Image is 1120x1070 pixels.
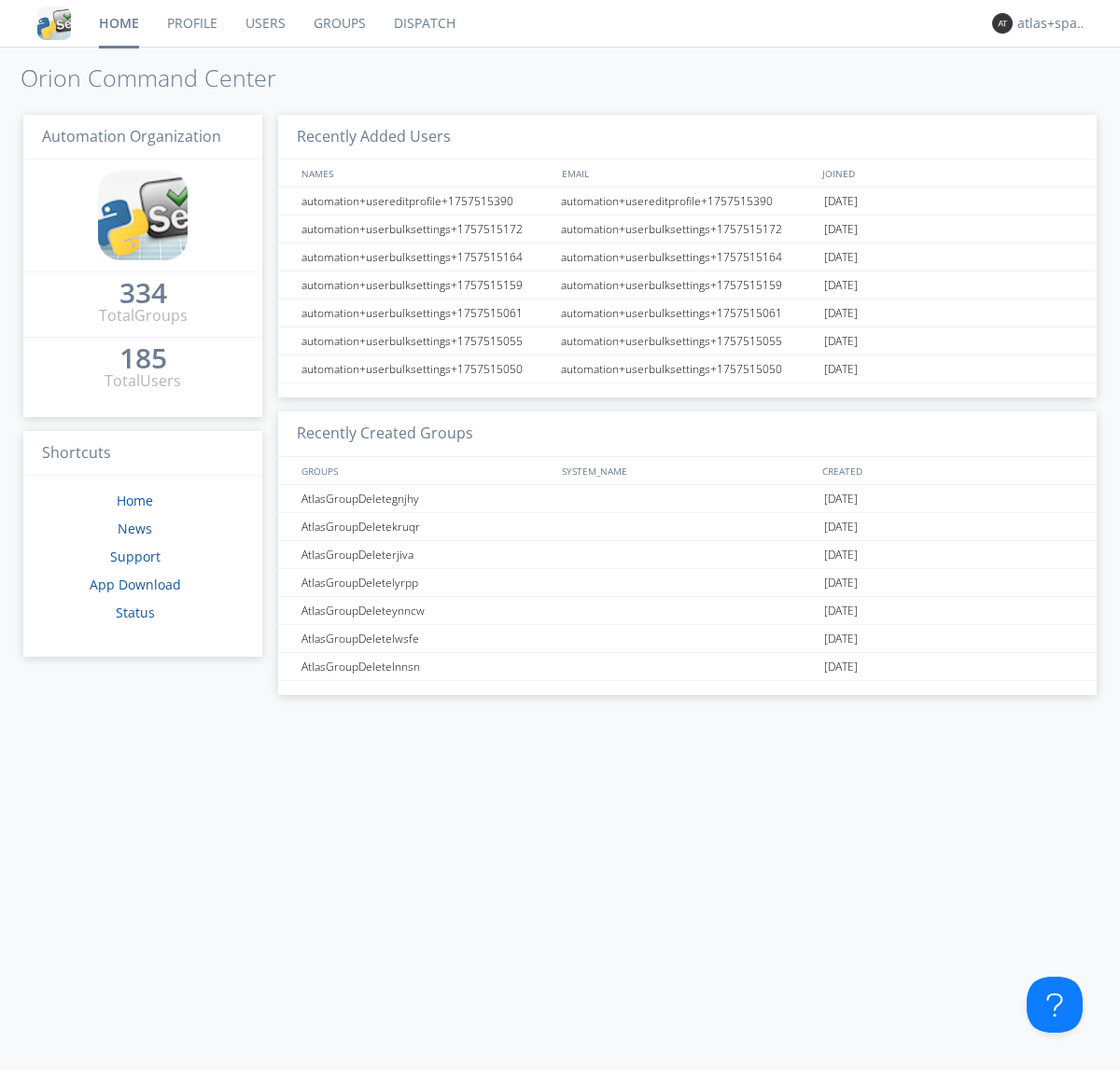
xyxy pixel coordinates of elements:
[278,541,1097,569] a: AtlasGroupDeleterjiva[DATE]
[297,355,555,382] div: automation+userbulksettings+1757515050
[824,569,858,597] span: [DATE]
[297,271,555,299] div: automation+userbulksettings+1757515159
[119,284,167,302] div: 334
[278,653,1097,681] a: AtlasGroupDeletelnnsn[DATE]
[557,160,818,187] div: EMAIL
[556,355,819,382] div: automation+userbulksettings+1757515050
[556,299,819,327] div: automation+userbulksettings+1757515061
[557,457,818,484] div: SYSTEM_NAME
[824,215,858,243] span: [DATE]
[824,243,858,271] span: [DATE]
[556,327,819,354] div: automation+userbulksettings+1757515055
[118,520,152,537] a: News
[556,215,819,243] div: automation+userbulksettings+1757515172
[297,541,555,568] div: AtlasGroupDeleterjiva
[992,13,1013,34] img: 373638.png
[297,160,553,187] div: NAMES
[278,569,1097,597] a: AtlasGroupDeletelyrpp[DATE]
[824,541,858,569] span: [DATE]
[23,431,262,477] h3: Shortcuts
[297,513,555,540] div: AtlasGroupDeletekruqr
[278,115,1097,160] h3: Recently Added Users
[119,349,167,368] div: 185
[297,597,555,624] div: AtlasGroupDeleteynncw
[297,243,555,271] div: automation+userbulksettings+1757515164
[297,653,555,680] div: AtlasGroupDeletelnnsn
[297,485,555,512] div: AtlasGroupDeletegnjhy
[278,243,1097,271] a: automation+userbulksettings+1757515164automation+userbulksettings+1757515164[DATE]
[98,171,188,260] img: cddb5a64eb264b2086981ab96f4c1ba7
[824,625,858,653] span: [DATE]
[1017,14,1087,33] div: atlas+spanish0002
[824,513,858,541] span: [DATE]
[1027,977,1083,1033] iframe: Toggle Customer Support
[278,215,1097,243] a: automation+userbulksettings+1757515172automation+userbulksettings+1757515172[DATE]
[556,188,819,215] div: automation+usereditprofile+1757515390
[278,327,1097,355] a: automation+userbulksettings+1757515055automation+userbulksettings+1757515055[DATE]
[824,597,858,625] span: [DATE]
[278,485,1097,513] a: AtlasGroupDeletegnjhy[DATE]
[556,271,819,299] div: automation+userbulksettings+1757515159
[297,299,555,327] div: automation+userbulksettings+1757515061
[42,126,221,146] span: Automation Organization
[818,160,1079,187] div: JOINED
[278,513,1097,541] a: AtlasGroupDeletekruqr[DATE]
[105,370,181,392] div: Total Users
[119,284,167,305] a: 334
[297,625,555,652] div: AtlasGroupDeletelwsfe
[297,457,553,484] div: GROUPS
[824,485,858,513] span: [DATE]
[278,355,1097,383] a: automation+userbulksettings+1757515050automation+userbulksettings+1757515050[DATE]
[297,188,555,215] div: automation+usereditprofile+1757515390
[278,271,1097,299] a: automation+userbulksettings+1757515159automation+userbulksettings+1757515159[DATE]
[818,457,1079,484] div: CREATED
[824,327,858,355] span: [DATE]
[37,7,71,40] img: cddb5a64eb264b2086981ab96f4c1ba7
[119,349,167,370] a: 185
[824,299,858,327] span: [DATE]
[824,271,858,299] span: [DATE]
[278,299,1097,327] a: automation+userbulksettings+1757515061automation+userbulksettings+1757515061[DATE]
[278,411,1097,457] h3: Recently Created Groups
[90,576,181,593] a: App Download
[117,492,153,509] a: Home
[824,355,858,383] span: [DATE]
[297,215,555,243] div: automation+userbulksettings+1757515172
[278,188,1097,215] a: automation+usereditprofile+1757515390automation+usereditprofile+1757515390[DATE]
[297,327,555,354] div: automation+userbulksettings+1757515055
[297,569,555,596] div: AtlasGroupDeletelyrpp
[99,305,188,327] div: Total Groups
[278,625,1097,653] a: AtlasGroupDeletelwsfe[DATE]
[824,653,858,681] span: [DATE]
[116,604,155,621] a: Status
[110,548,161,565] a: Support
[824,188,858,215] span: [DATE]
[278,597,1097,625] a: AtlasGroupDeleteynncw[DATE]
[556,243,819,271] div: automation+userbulksettings+1757515164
